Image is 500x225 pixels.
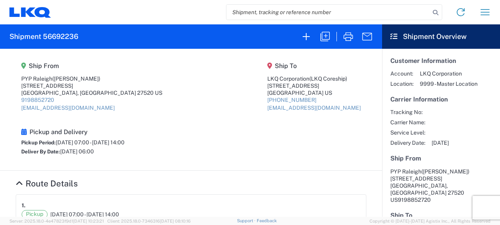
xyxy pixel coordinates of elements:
h5: Carrier Information [390,96,492,103]
span: Pickup [22,210,48,219]
h5: Ship From [21,62,162,70]
div: [GEOGRAPHIC_DATA], [GEOGRAPHIC_DATA] 27520 US [21,89,162,96]
span: LKQ Corporation [420,70,478,77]
input: Shipment, tracking or reference number [226,5,430,20]
h5: Ship To [390,212,492,219]
span: [DATE] 07:00 - [DATE] 14:00 [50,211,119,218]
h5: Pickup and Delivery [21,128,125,136]
span: [STREET_ADDRESS] [390,175,442,182]
span: Server: 2025.18.0-4e47823f9d1 [9,219,104,223]
a: [EMAIL_ADDRESS][DOMAIN_NAME] [21,105,115,111]
a: [EMAIL_ADDRESS][DOMAIN_NAME] [267,105,361,111]
span: 9999 - Master Location [420,80,478,87]
div: [STREET_ADDRESS] [267,82,361,89]
h5: Customer Information [390,57,492,65]
span: [DATE] [432,139,449,146]
span: [DATE] 08:10:16 [160,219,191,223]
h5: Ship From [390,155,492,162]
div: [STREET_ADDRESS] [21,82,162,89]
header: Shipment Overview [382,24,500,49]
span: Client: 2025.18.0-7346316 [107,219,191,223]
div: PYP Raleigh [21,75,162,82]
a: Feedback [257,218,277,223]
div: LKQ Corporation [267,75,361,82]
span: Deliver By Date: [21,149,60,155]
a: Hide Details [16,179,78,188]
a: Support [237,218,257,223]
address: [GEOGRAPHIC_DATA], [GEOGRAPHIC_DATA] 27520 US [390,168,492,203]
span: [DATE] 07:00 - [DATE] 14:00 [56,139,125,146]
h2: Shipment 56692236 [9,32,78,41]
span: Copyright © [DATE]-[DATE] Agistix Inc., All Rights Reserved [369,218,491,225]
span: (LKQ Coreship) [309,76,347,82]
span: Tracking No: [390,109,425,116]
strong: 1. [22,200,26,210]
span: Pickup Period: [21,140,56,146]
span: PYP Raleigh [390,168,421,175]
span: [DATE] 10:23:21 [73,219,104,223]
span: [DATE] 06:00 [60,148,94,155]
span: Carrier Name: [390,119,425,126]
div: [GEOGRAPHIC_DATA] US [267,89,361,96]
span: Location: [390,80,414,87]
a: 9198852720 [21,97,54,103]
span: 9198852720 [398,197,431,203]
span: Delivery Date: [390,139,425,146]
a: [PHONE_NUMBER] [267,97,316,103]
h5: Ship To [267,62,361,70]
span: ([PERSON_NAME]) [52,76,100,82]
span: Service Level: [390,129,425,136]
span: Account: [390,70,414,77]
span: ([PERSON_NAME]) [421,168,469,175]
